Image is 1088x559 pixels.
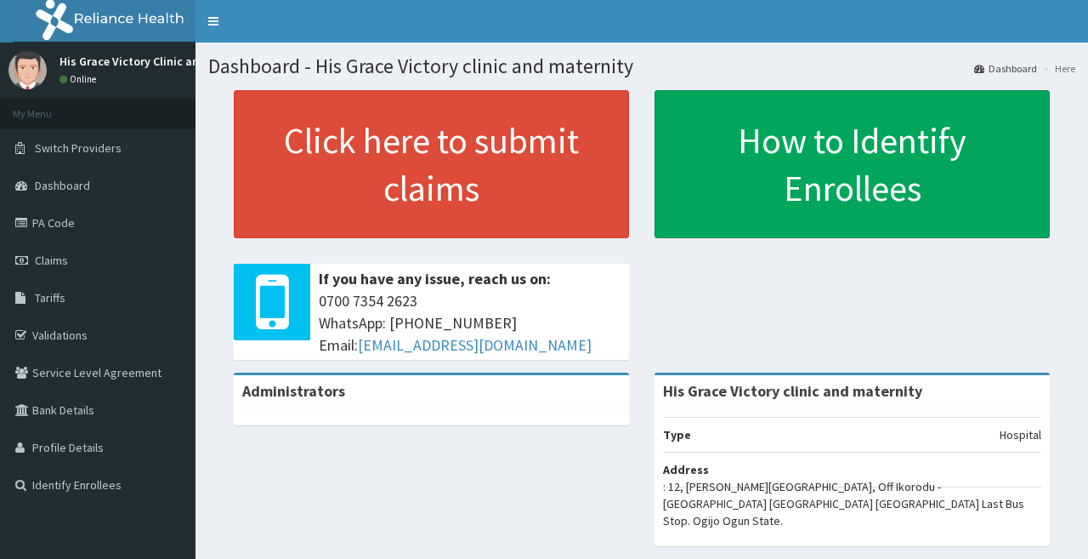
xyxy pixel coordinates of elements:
b: If you have any issue, reach us on: [319,269,551,288]
a: Click here to submit claims [234,90,629,238]
span: 0700 7354 2623 WhatsApp: [PHONE_NUMBER] Email: [319,290,620,356]
span: Dashboard [35,178,90,193]
a: How to Identify Enrollees [654,90,1050,238]
b: Administrators [242,381,345,401]
strong: His Grace Victory clinic and maternity [663,381,922,401]
span: Tariffs [35,290,65,305]
a: [EMAIL_ADDRESS][DOMAIN_NAME] [358,335,592,355]
b: Address [663,462,709,477]
a: Online [59,73,100,85]
span: Claims [35,253,68,268]
p: His Grace Victory Clinic and Maternity [59,55,260,67]
span: Switch Providers [35,140,122,156]
li: Here [1039,61,1075,76]
p: : 12, [PERSON_NAME][GEOGRAPHIC_DATA], Off Ikorodu - [GEOGRAPHIC_DATA] [GEOGRAPHIC_DATA] [GEOGRAPH... [663,478,1041,529]
b: Type [663,427,691,442]
h1: Dashboard - His Grace Victory clinic and maternity [208,55,1075,77]
a: Dashboard [974,61,1037,76]
img: User Image [8,51,47,89]
p: Hospital [1000,426,1041,443]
